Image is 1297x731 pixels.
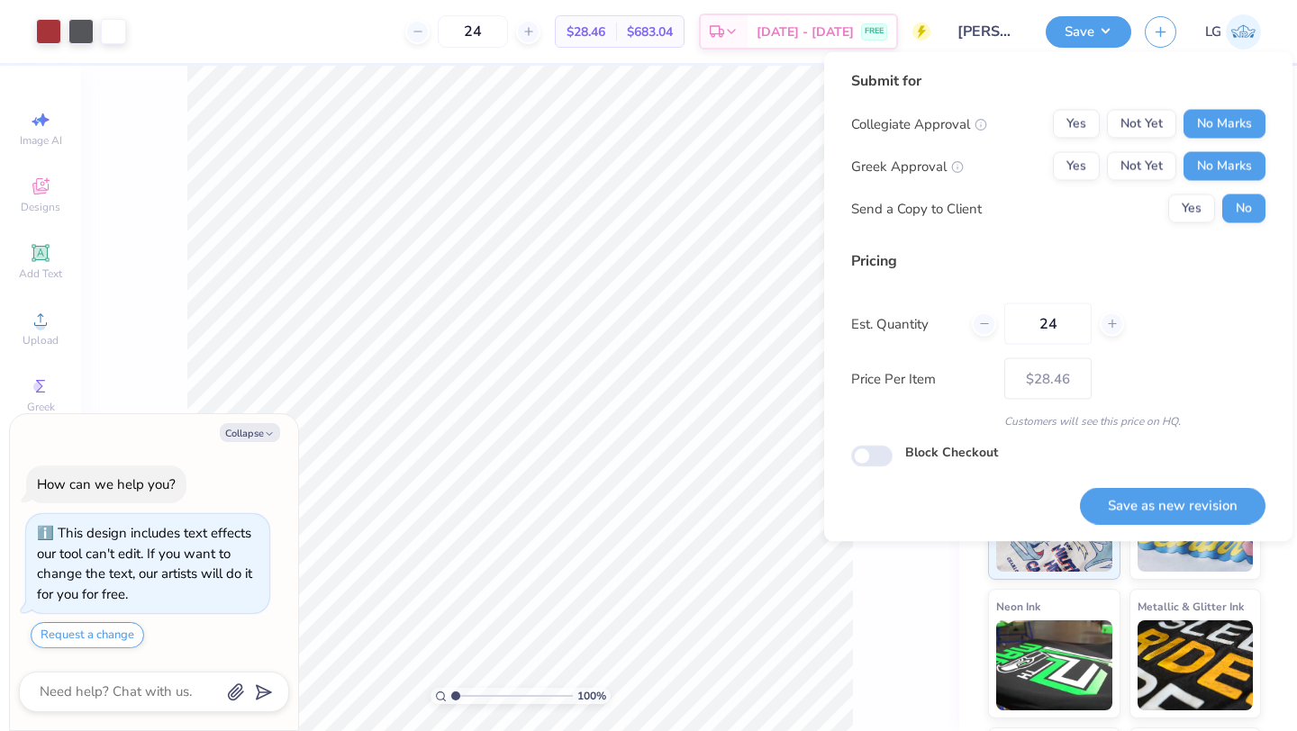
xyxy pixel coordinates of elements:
img: Lijo George [1226,14,1261,50]
div: Collegiate Approval [851,113,987,134]
span: Neon Ink [996,597,1040,616]
div: Customers will see this price on HQ. [851,413,1265,429]
span: $28.46 [567,23,605,41]
label: Est. Quantity [851,313,958,334]
button: Yes [1168,194,1215,223]
span: Greek [27,400,55,414]
button: Collapse [220,423,280,442]
span: FREE [865,25,884,38]
button: Not Yet [1107,152,1176,181]
div: How can we help you? [37,475,176,493]
div: This design includes text effects our tool can't edit. If you want to change the text, our artist... [37,524,252,603]
button: No Marks [1184,110,1265,139]
button: Yes [1053,110,1100,139]
button: Yes [1053,152,1100,181]
input: – – [1004,303,1092,345]
span: $683.04 [627,23,673,41]
span: [DATE] - [DATE] [757,23,854,41]
button: Save as new revision [1080,487,1265,524]
span: LG [1205,22,1221,42]
img: Neon Ink [996,620,1112,710]
div: Submit for [851,70,1265,92]
button: No Marks [1184,152,1265,181]
input: – – [438,15,508,48]
span: Add Text [19,266,62,281]
span: Upload [23,333,59,347]
img: Metallic & Glitter Ink [1138,620,1254,710]
input: Untitled Design [944,14,1032,50]
label: Block Checkout [905,443,998,462]
span: Designs [21,200,60,214]
button: Not Yet [1107,110,1176,139]
div: Pricing [851,250,1265,272]
span: 100 % [577,688,606,704]
div: Greek Approval [851,156,964,176]
a: LG [1205,14,1261,50]
button: No [1222,194,1265,223]
button: Request a change [31,622,144,648]
label: Price Per Item [851,368,991,389]
button: Save [1046,16,1131,48]
div: Send a Copy to Client [851,198,982,219]
span: Image AI [20,133,62,148]
span: Metallic & Glitter Ink [1138,597,1244,616]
